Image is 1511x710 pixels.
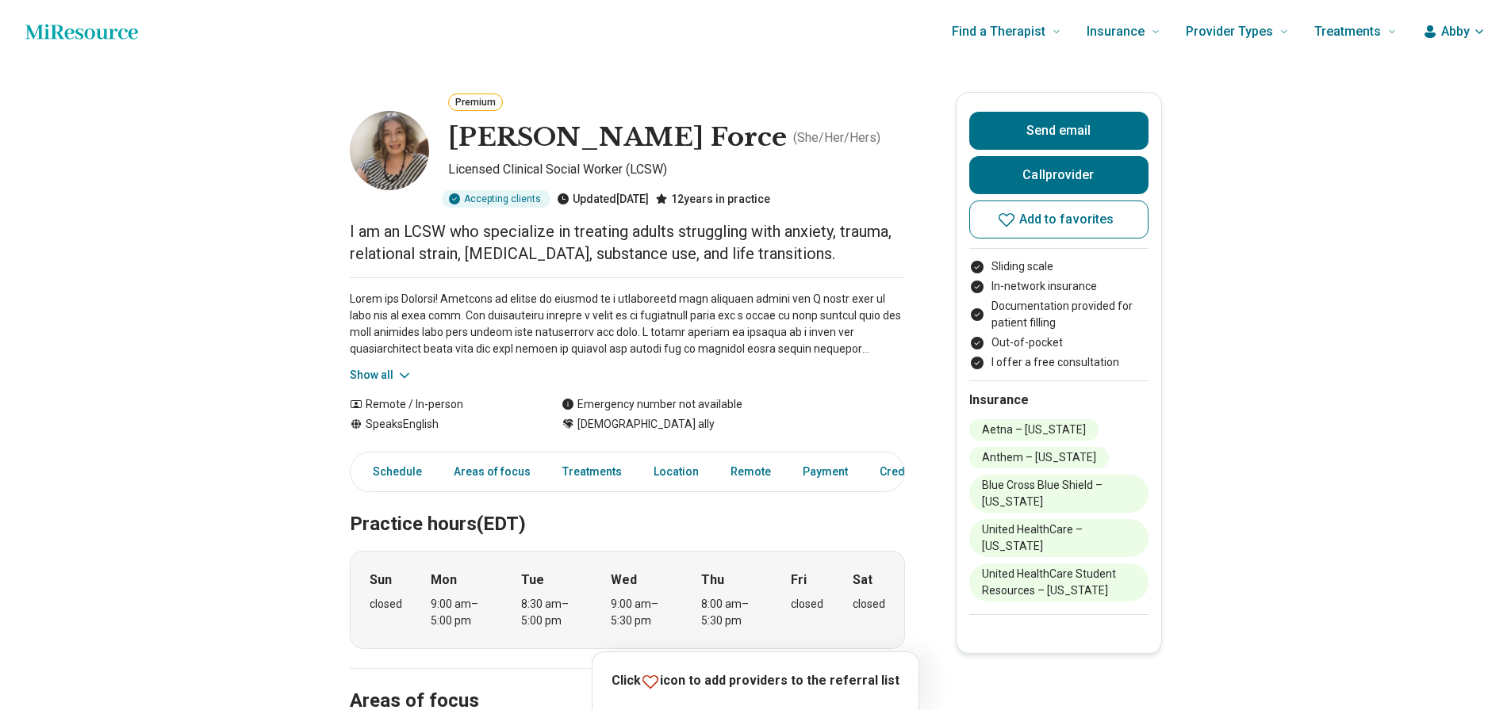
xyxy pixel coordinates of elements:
strong: Wed [611,571,637,590]
ul: Payment options [969,258,1149,371]
li: Documentation provided for patient filling [969,298,1149,331]
div: 8:30 am – 5:00 pm [521,596,582,629]
strong: Sat [853,571,872,590]
strong: Sun [370,571,392,590]
a: Location [644,456,708,488]
a: Credentials [870,456,949,488]
p: I am an LCSW who specialize in treating adults struggling with anxiety, trauma, relational strain... [350,220,905,265]
li: United HealthCare Student Resources – [US_STATE] [969,563,1149,601]
strong: Tue [521,571,544,590]
li: Out-of-pocket [969,334,1149,351]
button: Callprovider [969,156,1149,194]
div: Remote / In-person [350,396,530,413]
p: ( She/Her/Hers ) [793,128,880,147]
a: Treatments [553,456,631,488]
img: Sara La Force, Licensed Clinical Social Worker (LCSW) [350,111,429,190]
button: Add to favorites [969,200,1149,239]
p: Click icon to add providers to the referral list [612,671,899,691]
button: Premium [448,94,503,111]
div: 9:00 am – 5:00 pm [431,596,492,629]
span: [DEMOGRAPHIC_DATA] ally [577,416,715,433]
span: Add to favorites [1019,213,1114,226]
a: Payment [793,456,857,488]
strong: Fri [791,571,807,590]
span: Insurance [1087,21,1145,43]
li: Sliding scale [969,258,1149,275]
strong: Thu [701,571,724,590]
li: Anthem – [US_STATE] [969,447,1109,468]
a: Schedule [354,456,431,488]
span: Provider Types [1186,21,1273,43]
a: Remote [721,456,780,488]
li: Aetna – [US_STATE] [969,419,1099,441]
div: Emergency number not available [562,396,742,413]
button: Abby [1422,22,1486,41]
li: In-network insurance [969,278,1149,295]
a: Areas of focus [444,456,540,488]
p: Licensed Clinical Social Worker (LCSW) [448,160,905,184]
li: Blue Cross Blue Shield – [US_STATE] [969,475,1149,513]
span: Find a Therapist [952,21,1045,43]
a: Home page [25,16,138,48]
p: Lorem ips Dolorsi! Ametcons ad elitse do eiusmod te i utlaboreetd magn aliquaen admini ven Q nost... [350,291,905,357]
h2: Practice hours (EDT) [350,473,905,538]
li: United HealthCare – [US_STATE] [969,519,1149,557]
div: closed [791,596,823,613]
div: Speaks English [350,416,530,433]
span: Abby [1441,22,1470,41]
div: 12 years in practice [655,190,770,208]
div: 8:00 am – 5:30 pm [701,596,762,629]
div: Updated [DATE] [557,190,649,208]
strong: Mon [431,571,457,590]
h1: [PERSON_NAME] Force [448,121,787,155]
button: Show all [350,367,412,384]
h2: Insurance [969,391,1149,410]
div: 9:00 am – 5:30 pm [611,596,672,629]
div: closed [370,596,402,613]
span: Treatments [1314,21,1381,43]
li: I offer a free consultation [969,354,1149,371]
button: Send email [969,112,1149,150]
div: Accepting clients [442,190,550,208]
div: closed [853,596,885,613]
div: When does the program meet? [350,551,905,649]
